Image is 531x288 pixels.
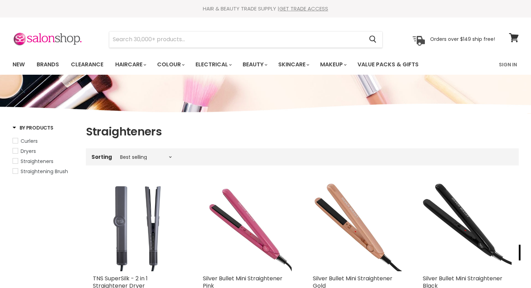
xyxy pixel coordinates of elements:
a: Haircare [110,57,150,72]
h3: By Products [13,124,53,131]
span: Dryers [21,148,36,155]
a: GET TRADE ACCESS [279,5,328,12]
nav: Main [4,54,528,75]
form: Product [109,31,383,48]
a: Beauty [237,57,272,72]
div: HAIR & BEAUTY TRADE SUPPLY | [4,5,528,12]
a: Dryers [13,147,77,155]
a: Makeup [315,57,351,72]
a: Value Packs & Gifts [352,57,424,72]
img: Silver Bullet Mini Straightener Black [423,182,512,271]
a: Brands [31,57,64,72]
a: Clearance [66,57,109,72]
a: Curlers [13,137,77,145]
a: Skincare [273,57,314,72]
a: Colour [152,57,189,72]
a: Electrical [190,57,236,72]
span: Straightening Brush [21,168,68,175]
ul: Main menu [7,54,459,75]
img: Silver Bullet Mini Straightener Gold [313,182,402,271]
h1: Straighteners [86,124,519,139]
input: Search [109,31,364,47]
a: Straighteners [13,157,77,165]
span: Straighteners [21,158,53,165]
p: Orders over $149 ship free! [430,36,495,42]
img: TNS SuperSilk - 2 in 1 Straightener Dryer [93,182,182,271]
a: Straightening Brush [13,168,77,175]
span: Curlers [21,138,38,145]
button: Search [364,31,382,47]
label: Sorting [91,154,112,160]
a: New [7,57,30,72]
img: Silver Bullet Mini Straightener Pink [203,182,292,271]
a: Sign In [495,57,521,72]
